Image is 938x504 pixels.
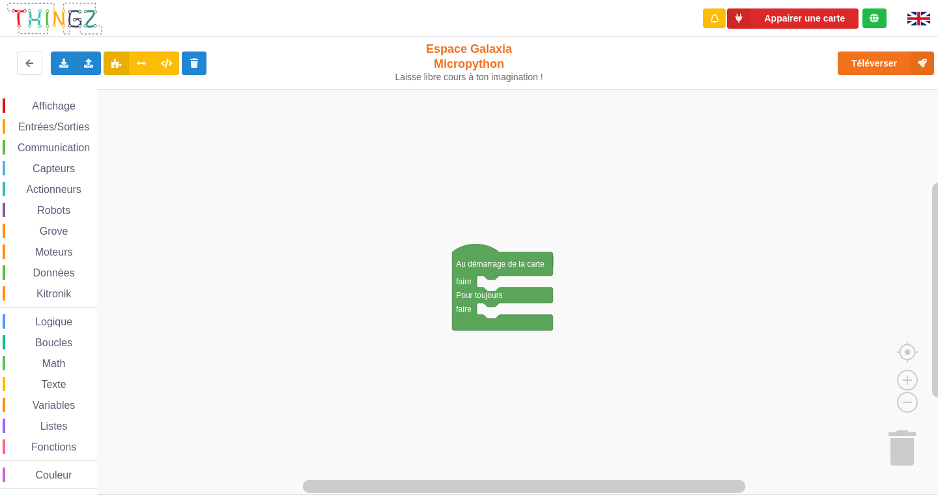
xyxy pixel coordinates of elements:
span: Grove [38,226,70,237]
span: Kitronik [35,288,73,299]
text: faire [456,277,472,286]
span: Boucles [33,337,74,348]
span: Entrées/Sorties [16,121,91,132]
span: Fonctions [29,441,78,452]
img: gb.png [907,12,930,25]
text: Pour toujours [456,291,502,300]
span: Robots [35,205,72,216]
span: Variables [31,400,78,411]
span: Actionneurs [24,184,83,195]
span: Logique [33,316,74,327]
div: Espace Galaxia Micropython [390,42,549,83]
span: Texte [39,379,68,390]
span: Données [31,267,77,278]
button: Appairer une carte [727,8,859,29]
text: faire [456,304,472,314]
span: Capteurs [31,163,77,174]
span: Listes [38,421,70,432]
div: Laisse libre cours à ton imagination ! [390,72,549,83]
text: Au démarrage de la carte [456,259,545,269]
img: thingz_logo.png [6,1,104,36]
button: Téléverser [838,52,934,75]
span: Affichage [30,100,77,111]
div: Tu es connecté au serveur de création de Thingz [862,8,887,28]
span: Moteurs [33,246,75,258]
span: Couleur [34,469,74,481]
span: Math [40,358,68,369]
span: Communication [16,142,92,153]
